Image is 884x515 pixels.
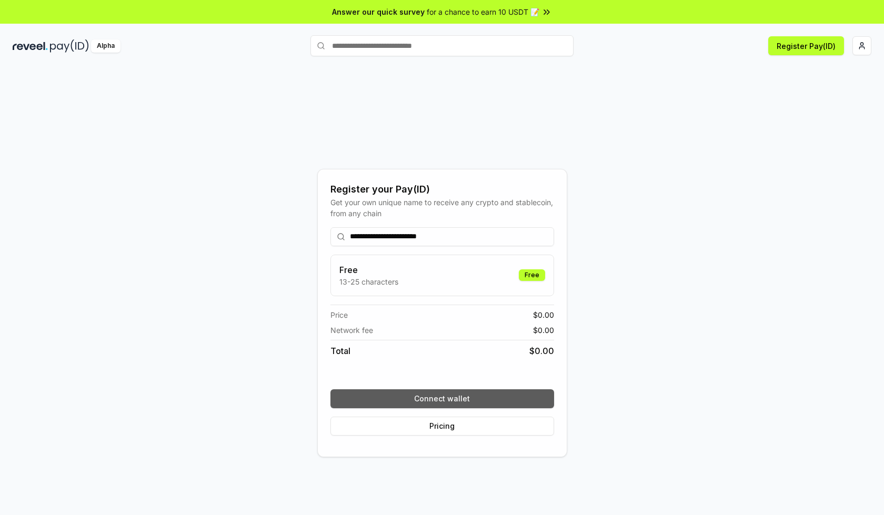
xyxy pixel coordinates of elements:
span: $ 0.00 [533,325,554,336]
span: Price [330,309,348,320]
button: Register Pay(ID) [768,36,844,55]
span: Network fee [330,325,373,336]
span: $ 0.00 [533,309,554,320]
div: Register your Pay(ID) [330,182,554,197]
div: Free [519,269,545,281]
img: pay_id [50,39,89,53]
h3: Free [339,264,398,276]
button: Connect wallet [330,389,554,408]
div: Get your own unique name to receive any crypto and stablecoin, from any chain [330,197,554,219]
span: $ 0.00 [529,345,554,357]
img: reveel_dark [13,39,48,53]
span: Total [330,345,350,357]
p: 13-25 characters [339,276,398,287]
span: for a chance to earn 10 USDT 📝 [427,6,539,17]
button: Pricing [330,417,554,436]
span: Answer our quick survey [332,6,425,17]
div: Alpha [91,39,120,53]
